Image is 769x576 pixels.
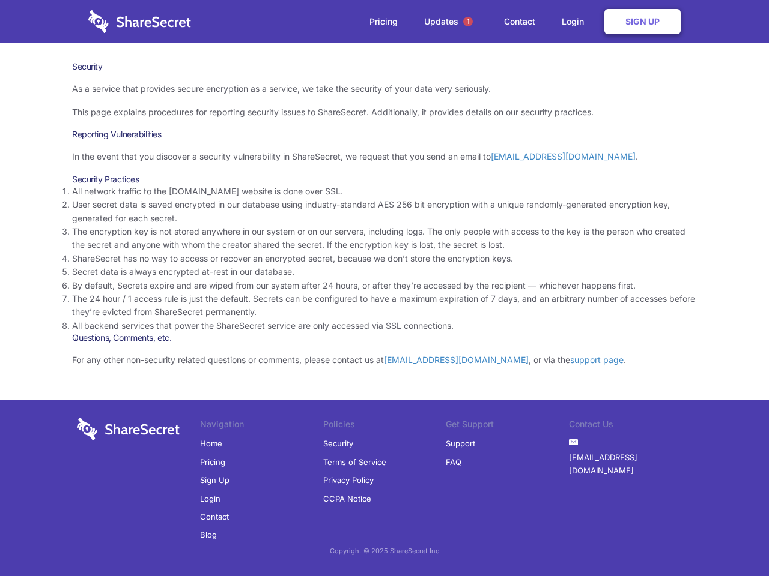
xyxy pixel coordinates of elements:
[72,279,697,292] li: By default, Secrets expire and are wiped from our system after 24 hours, or after they’re accesse...
[569,418,692,434] li: Contact Us
[446,453,461,471] a: FAQ
[72,353,697,367] p: For any other non-security related questions or comments, please contact us at , or via the .
[200,418,323,434] li: Navigation
[323,490,371,508] a: CCPA Notice
[463,17,473,26] span: 1
[323,434,353,452] a: Security
[491,151,636,161] a: [EMAIL_ADDRESS][DOMAIN_NAME]
[88,10,191,33] img: logo-wordmark-white-trans-d4663122ce5f474addd5e946df7df03e33cb6a1c49d2221995e7729f52c070b2.svg
[550,3,602,40] a: Login
[72,129,697,140] h3: Reporting Vulnerabilities
[72,106,697,119] p: This page explains procedures for reporting security issues to ShareSecret. Additionally, it prov...
[72,319,697,332] li: All backend services that power the ShareSecret service are only accessed via SSL connections.
[72,174,697,185] h3: Security Practices
[323,418,446,434] li: Policies
[77,418,180,440] img: logo-wordmark-white-trans-d4663122ce5f474addd5e946df7df03e33cb6a1c49d2221995e7729f52c070b2.svg
[72,185,697,198] li: All network traffic to the [DOMAIN_NAME] website is done over SSL.
[200,490,220,508] a: Login
[72,225,697,252] li: The encryption key is not stored anywhere in our system or on our servers, including logs. The on...
[72,265,697,278] li: Secret data is always encrypted at-rest in our database.
[384,355,529,365] a: [EMAIL_ADDRESS][DOMAIN_NAME]
[200,526,217,544] a: Blog
[323,453,386,471] a: Terms of Service
[200,434,222,452] a: Home
[72,61,697,72] h1: Security
[72,332,697,343] h3: Questions, Comments, etc.
[569,448,692,480] a: [EMAIL_ADDRESS][DOMAIN_NAME]
[72,198,697,225] li: User secret data is saved encrypted in our database using industry-standard AES 256 bit encryptio...
[72,292,697,319] li: The 24 hour / 1 access rule is just the default. Secrets can be configured to have a maximum expi...
[200,471,229,489] a: Sign Up
[357,3,410,40] a: Pricing
[604,9,681,34] a: Sign Up
[570,355,624,365] a: support page
[446,418,569,434] li: Get Support
[200,508,229,526] a: Contact
[492,3,547,40] a: Contact
[323,471,374,489] a: Privacy Policy
[72,252,697,265] li: ShareSecret has no way to access or recover an encrypted secret, because we don’t store the encry...
[72,150,697,163] p: In the event that you discover a security vulnerability in ShareSecret, we request that you send ...
[72,82,697,95] p: As a service that provides secure encryption as a service, we take the security of your data very...
[446,434,475,452] a: Support
[200,453,225,471] a: Pricing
